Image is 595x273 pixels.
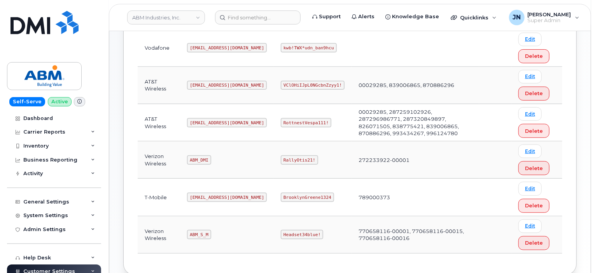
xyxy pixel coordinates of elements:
button: Delete [518,199,549,213]
code: [EMAIL_ADDRESS][DOMAIN_NAME] [187,81,267,90]
span: Alerts [358,13,374,21]
a: Alerts [346,9,380,24]
button: Delete [518,87,549,101]
a: Edit [518,144,542,158]
span: Knowledge Base [392,13,439,21]
td: Verizon Wireless [138,216,180,254]
span: JN [513,13,521,22]
a: Edit [518,33,542,46]
button: Delete [518,49,549,63]
a: Edit [518,107,542,121]
a: ABM Industries, Inc. [127,10,205,24]
input: Find something... [215,10,301,24]
span: Delete [525,127,543,135]
span: Delete [525,52,543,60]
td: Verizon Wireless [138,141,180,179]
td: 272233922-00001 [352,141,479,179]
a: Edit [518,70,542,83]
div: Quicklinks [445,10,502,25]
a: Edit [518,182,542,195]
a: Knowledge Base [380,9,444,24]
td: Vodafone [138,30,180,67]
span: Delete [525,90,543,97]
span: [PERSON_NAME] [528,11,571,17]
code: [EMAIL_ADDRESS][DOMAIN_NAME] [187,118,267,127]
td: AT&T Wireless [138,104,180,141]
td: 00029285, 839006865, 870886296 [352,67,479,104]
td: AT&T Wireless [138,67,180,104]
span: Quicklinks [460,14,488,21]
td: 789000373 [352,179,479,216]
code: [EMAIL_ADDRESS][DOMAIN_NAME] [187,193,267,202]
a: Edit [518,219,542,233]
code: ABM_DMI [187,155,211,165]
span: Delete [525,165,543,172]
button: Delete [518,124,549,138]
td: 00029285, 287259102926, 287296986771, 287320849897, 826071505, 838775421, 839006865, 870886296, 9... [352,104,479,141]
td: 770658116-00001, 770658116-00015, 770658116-00016 [352,216,479,254]
div: Joe Nguyen Jr. [504,10,585,25]
span: Delete [525,239,543,247]
code: Headset34blue! [281,230,323,239]
button: Delete [518,161,549,175]
span: Super Admin [528,17,571,24]
code: RallyOtis21! [281,155,318,165]
code: ABM_S_M [187,230,211,239]
td: T-Mobile [138,179,180,216]
button: Delete [518,236,549,250]
a: Support [307,9,346,24]
span: Support [319,13,341,21]
code: VClOHiIJpL0NGcbnZzyy1! [281,81,345,90]
code: kwb!TWX*udn_ban9hcu [281,43,336,52]
code: BrooklynGreene1324 [281,193,334,202]
code: [EMAIL_ADDRESS][DOMAIN_NAME] [187,43,267,52]
span: Delete [525,202,543,209]
code: RottnestVespa111! [281,118,331,127]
